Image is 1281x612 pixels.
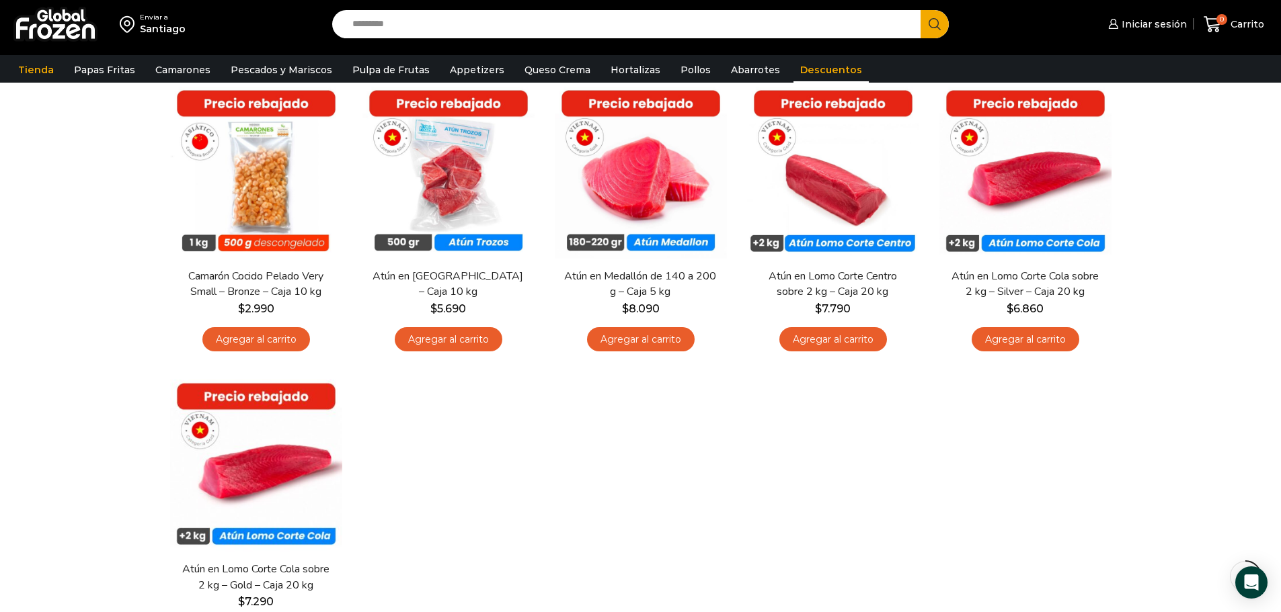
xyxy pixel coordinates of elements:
[1227,17,1264,31] span: Carrito
[815,302,822,315] span: $
[178,269,333,300] a: Camarón Cocido Pelado Very Small – Bronze – Caja 10 kg
[622,302,660,315] bdi: 8.090
[140,13,186,22] div: Enviar a
[224,57,339,83] a: Pescados y Mariscos
[238,302,274,315] bdi: 2.990
[1118,17,1187,31] span: Iniciar sesión
[587,327,695,352] a: Agregar al carrito: “Atún en Medallón de 140 a 200 g - Caja 5 kg”
[604,57,667,83] a: Hortalizas
[1007,302,1044,315] bdi: 6.860
[1007,302,1013,315] span: $
[755,269,910,300] a: Atún en Lomo Corte Centro sobre 2 kg – Caja 20 kg
[67,57,142,83] a: Papas Fritas
[724,57,787,83] a: Abarrotes
[430,302,437,315] span: $
[1216,14,1227,25] span: 0
[371,269,525,300] a: Atún en [GEOGRAPHIC_DATA] – Caja 10 kg
[238,595,274,608] bdi: 7.290
[443,57,511,83] a: Appetizers
[202,327,310,352] a: Agregar al carrito: “Camarón Cocido Pelado Very Small - Bronze - Caja 10 kg”
[149,57,217,83] a: Camarones
[779,327,887,352] a: Agregar al carrito: “Atún en Lomo Corte Centro sobre 2 kg - Caja 20 kg”
[815,302,851,315] bdi: 7.790
[972,327,1079,352] a: Agregar al carrito: “Atún en Lomo Corte Cola sobre 2 kg - Silver - Caja 20 kg”
[1105,11,1187,38] a: Iniciar sesión
[395,327,502,352] a: Agregar al carrito: “Atún en Trozos - Caja 10 kg”
[1200,9,1268,40] a: 0 Carrito
[238,595,245,608] span: $
[563,269,717,300] a: Atún en Medallón de 140 a 200 g – Caja 5 kg
[178,562,333,593] a: Atún en Lomo Corte Cola sobre 2 kg – Gold – Caja 20 kg
[793,57,869,83] a: Descuentos
[140,22,186,36] div: Santiago
[11,57,61,83] a: Tienda
[947,269,1102,300] a: Atún en Lomo Corte Cola sobre 2 kg – Silver – Caja 20 kg
[674,57,717,83] a: Pollos
[518,57,597,83] a: Queso Crema
[346,57,436,83] a: Pulpa de Frutas
[921,10,949,38] button: Search button
[120,13,140,36] img: address-field-icon.svg
[430,302,466,315] bdi: 5.690
[1235,566,1268,599] div: Open Intercom Messenger
[238,302,245,315] span: $
[622,302,629,315] span: $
